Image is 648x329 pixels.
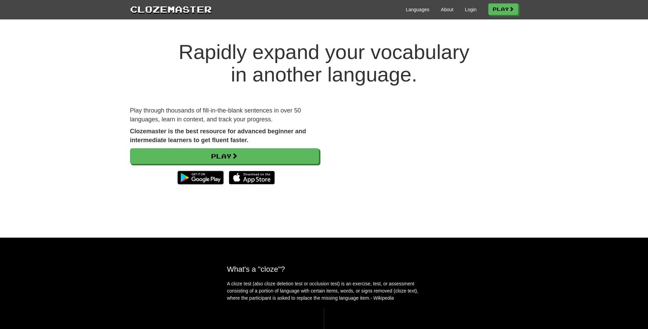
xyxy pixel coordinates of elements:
h2: What's a "cloze"? [227,265,421,273]
em: - Wikipedia [370,295,394,301]
a: Languages [406,6,429,13]
img: Download_on_the_App_Store_Badge_US-UK_135x40-25178aeef6eb6b83b96f5f2d004eda3bffbb37122de64afbaef7... [229,171,275,184]
img: Get it on Google Play [174,167,227,188]
a: Play [130,148,319,164]
p: Play through thousands of fill-in-the-blank sentences in over 50 languages, learn in context, and... [130,106,319,124]
a: Login [465,6,476,13]
a: Play [488,3,518,15]
a: Clozemaster [130,3,212,15]
strong: Clozemaster is the best resource for advanced beginner and intermediate learners to get fluent fa... [130,128,306,144]
a: About [441,6,454,13]
p: A cloze test (also cloze deletion test or occlusion test) is an exercise, test, or assessment con... [227,280,421,302]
